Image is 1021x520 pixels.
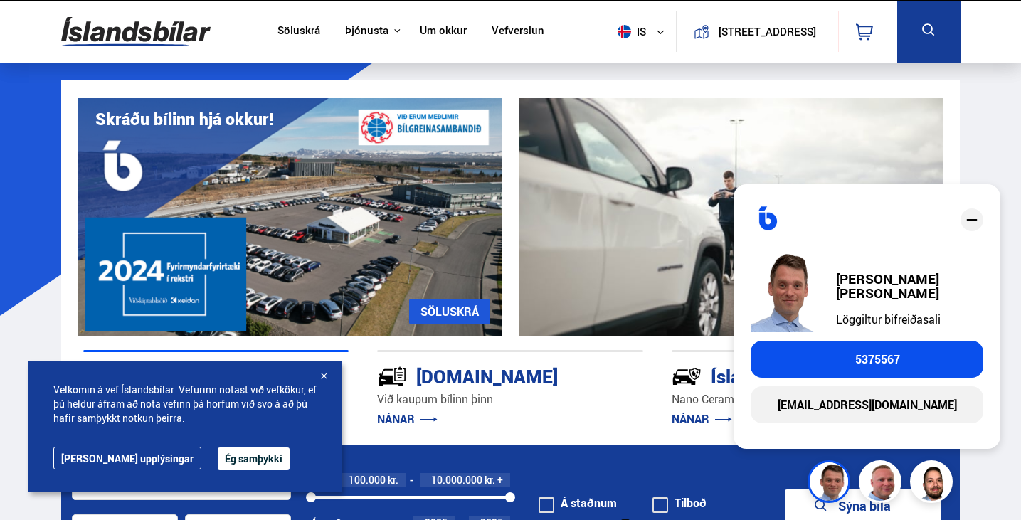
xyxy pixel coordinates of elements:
[377,391,643,408] p: Við kaupum bílinn þinn
[612,11,676,53] button: is
[912,462,955,505] img: nhp88E3Fdnt1Opn2.png
[377,361,407,391] img: tr5P-W3DuiFaO7aO.svg
[431,473,482,487] span: 10.000.000
[53,383,317,425] span: Velkomin á vef Íslandsbílar. Vefurinn notast við vefkökur, ef þú heldur áfram að nota vefinn þá h...
[715,26,820,38] button: [STREET_ADDRESS]
[672,361,702,391] img: -Svtn6bYgwAsiwNX.svg
[485,474,495,486] span: kr.
[277,24,320,39] a: Söluskrá
[836,272,983,300] div: [PERSON_NAME] [PERSON_NAME]
[95,110,273,129] h1: Skráðu bílinn hjá okkur!
[53,447,201,469] a: [PERSON_NAME] upplýsingar
[836,313,983,326] div: Löggiltur bifreiðasali
[409,299,490,324] a: SÖLUSKRÁ
[377,411,438,427] a: NÁNAR
[61,9,211,55] img: G0Ugv5HjCgRt.svg
[618,25,631,38] img: svg+xml;base64,PHN2ZyB4bWxucz0iaHR0cDovL3d3dy53My5vcmcvMjAwMC9zdmciIHdpZHRoPSI1MTIiIGhlaWdodD0iNT...
[539,497,617,509] label: Á staðnum
[751,341,983,378] a: 5375567
[349,473,386,487] span: 100.000
[751,386,983,423] a: [EMAIL_ADDRESS][DOMAIN_NAME]
[855,353,900,366] span: 5375567
[672,411,732,427] a: NÁNAR
[672,391,938,408] p: Nano Ceramic vörn
[345,24,388,38] button: Þjónusta
[810,462,852,505] img: FbJEzSuNWCJXmdc-.webp
[420,24,467,39] a: Um okkur
[751,250,822,332] img: FbJEzSuNWCJXmdc-.webp
[861,462,904,505] img: siFngHWaQ9KaOqBr.png
[218,447,290,470] button: Ég samþykki
[961,208,983,231] div: close
[612,25,647,38] span: is
[388,474,398,486] span: kr.
[78,98,502,336] img: eKx6w-_Home_640_.png
[684,11,830,52] a: [STREET_ADDRESS]
[497,474,503,486] span: +
[652,497,707,509] label: Tilboð
[492,24,544,39] a: Vefverslun
[377,363,593,388] div: [DOMAIN_NAME]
